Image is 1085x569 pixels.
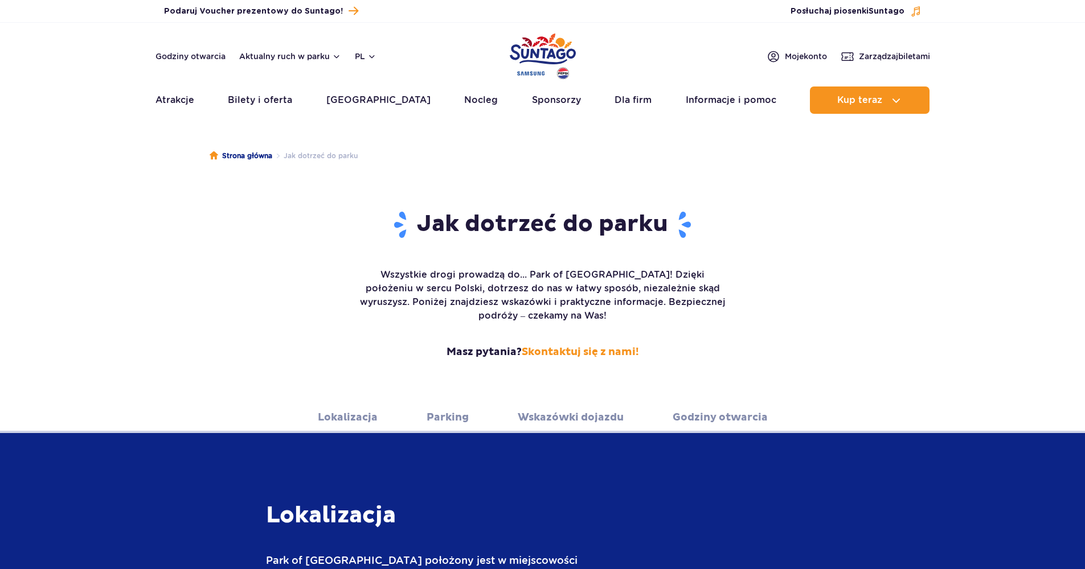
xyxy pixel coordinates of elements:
a: Bilety i oferta [228,86,292,114]
span: Posłuchaj piosenki [791,6,904,17]
a: Wskazówki dojazdu [518,402,624,433]
a: Skontaktuj się z nami! [522,345,639,358]
a: Lokalizacja [318,402,378,433]
button: Kup teraz [810,86,930,114]
span: Moje konto [785,51,827,62]
a: Parking [427,402,469,433]
span: Suntago [869,7,904,15]
span: Kup teraz [837,95,882,105]
p: Wszystkie drogi prowadzą do... Park of [GEOGRAPHIC_DATA]! Dzięki położeniu w sercu Polski, dotrze... [358,268,728,323]
a: Sponsorzy [532,86,581,114]
a: Godziny otwarcia [155,51,226,62]
a: Park of Poland [510,28,576,81]
a: Zarządzajbiletami [841,50,930,63]
a: Atrakcje [155,86,194,114]
strong: Masz pytania? [358,345,728,359]
li: Jak dotrzeć do parku [272,150,358,162]
a: Godziny otwarcia [673,402,768,433]
a: Informacje i pomoc [686,86,776,114]
span: Zarządzaj biletami [859,51,930,62]
h3: Lokalizacja [266,501,608,530]
button: pl [355,51,376,62]
button: Aktualny ruch w parku [239,52,341,61]
a: Dla firm [615,86,652,114]
a: Strona główna [210,150,272,162]
a: Podaruj Voucher prezentowy do Suntago! [164,3,358,19]
span: Podaruj Voucher prezentowy do Suntago! [164,6,343,17]
button: Posłuchaj piosenkiSuntago [791,6,922,17]
a: Mojekonto [767,50,827,63]
a: [GEOGRAPHIC_DATA] [326,86,431,114]
h1: Jak dotrzeć do parku [358,210,728,240]
a: Nocleg [464,86,498,114]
